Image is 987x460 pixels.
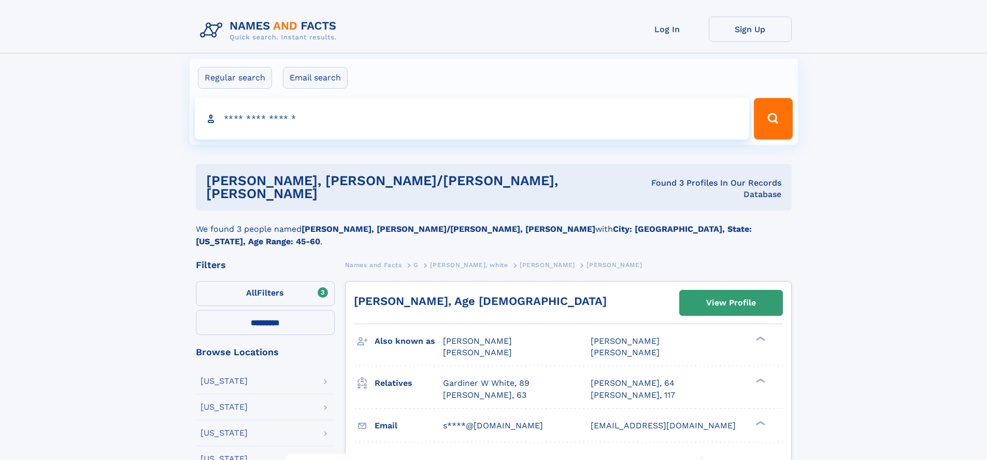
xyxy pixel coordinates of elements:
[196,224,752,246] b: City: [GEOGRAPHIC_DATA], State: [US_STATE], Age Range: 45-60
[709,17,792,42] a: Sign Up
[591,347,660,357] span: [PERSON_NAME]
[283,67,348,89] label: Email search
[198,67,272,89] label: Regular search
[302,224,595,234] b: [PERSON_NAME], [PERSON_NAME]/[PERSON_NAME], [PERSON_NAME]
[753,336,766,342] div: ❯
[443,347,512,357] span: [PERSON_NAME]
[754,98,792,140] button: Search Button
[591,336,660,346] span: [PERSON_NAME]
[753,420,766,426] div: ❯
[443,336,512,346] span: [PERSON_NAME]
[753,378,766,384] div: ❯
[375,332,443,350] h3: Also known as
[626,17,709,42] a: Log In
[520,258,575,271] a: [PERSON_NAME]
[591,378,675,389] a: [PERSON_NAME], 64
[413,258,419,271] a: G
[520,261,575,269] span: [PERSON_NAME]
[430,261,508,269] span: [PERSON_NAME], white
[354,295,607,308] a: [PERSON_NAME], Age [DEMOGRAPHIC_DATA]
[443,378,530,389] a: Gardiner W White, 89
[587,261,642,269] span: [PERSON_NAME]
[196,347,335,357] div: Browse Locations
[375,374,443,392] h3: Relatives
[201,429,248,437] div: [US_STATE]
[201,377,248,385] div: [US_STATE]
[591,421,736,430] span: [EMAIL_ADDRESS][DOMAIN_NAME]
[627,177,781,200] div: Found 3 Profiles In Our Records Database
[195,98,750,140] input: search input
[345,258,402,271] a: Names and Facts
[201,403,248,411] div: [US_STATE]
[443,389,526,401] a: [PERSON_NAME], 63
[196,211,792,248] div: We found 3 people named with .
[196,281,335,306] label: Filters
[206,174,627,200] h1: [PERSON_NAME], [PERSON_NAME]/[PERSON_NAME], [PERSON_NAME]
[591,389,675,401] a: [PERSON_NAME], 117
[196,17,345,45] img: Logo Names and Facts
[246,288,257,298] span: All
[680,290,782,315] a: View Profile
[706,291,756,315] div: View Profile
[196,260,335,270] div: Filters
[430,258,508,271] a: [PERSON_NAME], white
[375,417,443,435] h3: Email
[413,261,419,269] span: G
